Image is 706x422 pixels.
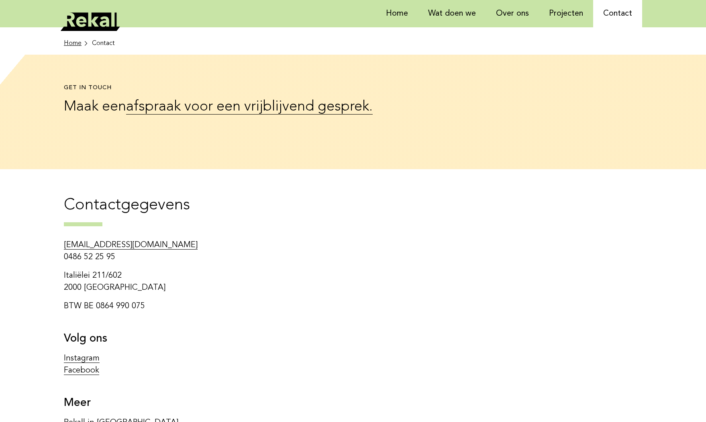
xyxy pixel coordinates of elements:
p: 0486 52 25 95 [64,239,403,263]
p: Italiëlei 211/602 2000 [GEOGRAPHIC_DATA] [64,270,403,294]
h3: Meer [64,396,403,410]
li: Contact [92,39,115,48]
a: Home [64,39,89,48]
h2: Contactgegevens [64,195,642,226]
p: Maak een [64,96,392,118]
a: afspraak voor een vrijblijvend gesprek. [126,100,373,115]
a: Facebook [64,367,99,375]
a: [EMAIL_ADDRESS][DOMAIN_NAME] [64,241,198,250]
p: BTW BE 0864 990 075 [64,300,403,312]
span: Home [64,39,82,48]
a: Instagram [64,354,100,363]
h1: Get in touch [64,84,392,92]
h3: Volg ons [64,332,403,346]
